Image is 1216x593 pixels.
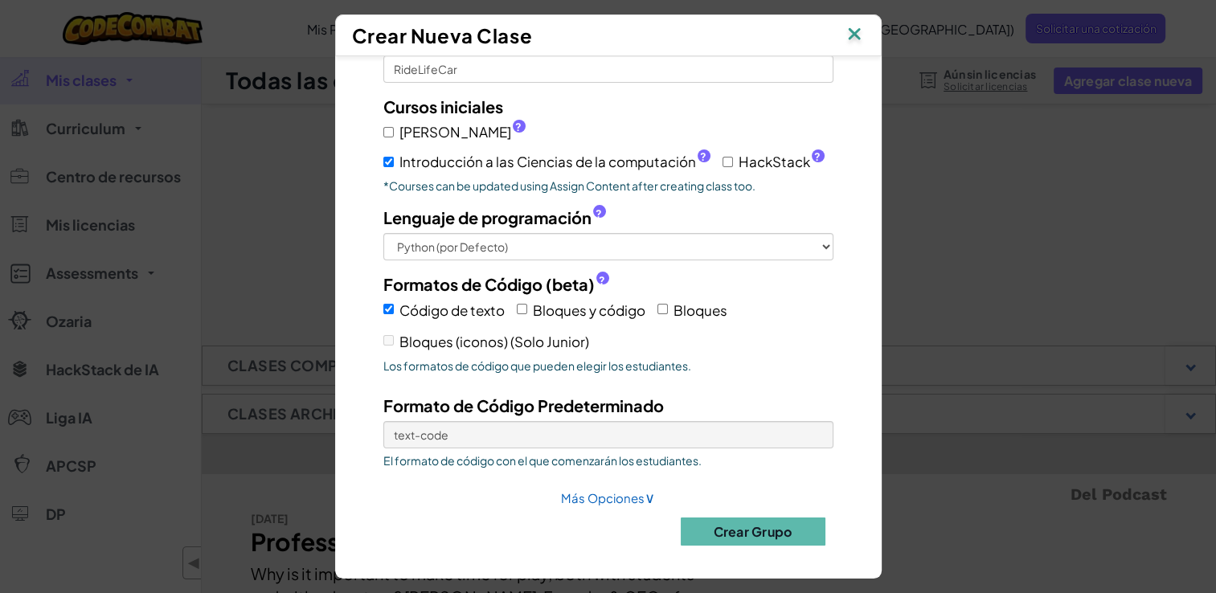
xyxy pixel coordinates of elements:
span: El formato de código con el que comenzarán los estudiantes. [383,452,833,468]
a: Más Opciones [561,490,655,505]
p: *Courses can be updated using Assign Content after creating class too. [383,178,833,194]
input: Introducción a las Ciencias de la computación? [383,157,394,167]
span: Código de texto [399,301,505,319]
span: Bloques y código [533,301,645,319]
span: ? [515,121,522,133]
span: ? [599,274,605,287]
span: Bloques (iconos) (Solo Junior) [399,333,589,350]
span: Formato de Código Predeterminado [383,395,664,415]
input: HackStack? [723,157,733,167]
span: ? [700,150,706,163]
span: ∨ [645,488,655,506]
input: Bloques [657,304,668,314]
input: Bloques y código [517,304,527,314]
input: Código de texto [383,304,394,314]
span: ? [814,150,821,163]
span: Los formatos de código que pueden elegir los estudiantes. [383,358,833,374]
span: Formatos de Código (beta) [383,272,595,296]
label: Cursos iniciales [383,95,503,118]
span: Bloques [674,301,727,319]
span: ? [596,207,602,220]
span: Lenguaje de programación [383,206,592,229]
span: Crear Nueva Clase [352,23,533,47]
span: Introducción a las Ciencias de la computación [399,150,710,174]
span: HackStack [739,150,825,174]
input: [PERSON_NAME]? [383,127,394,137]
img: IconClose.svg [844,23,865,47]
span: [PERSON_NAME] [399,121,526,144]
input: Bloques (iconos) (Solo Junior) [383,335,394,346]
button: Crear Grupo [681,517,825,546]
